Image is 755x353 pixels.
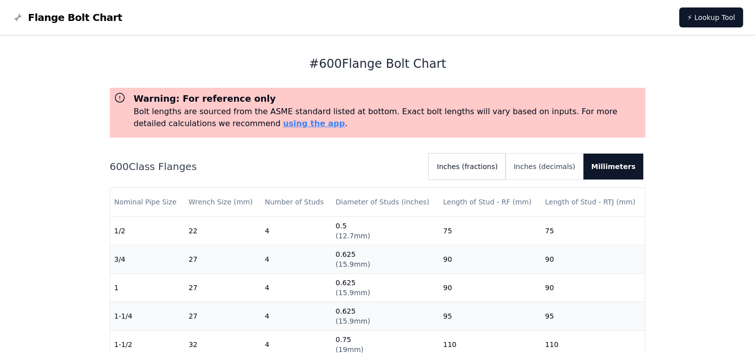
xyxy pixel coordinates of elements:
td: 0.625 [331,302,439,330]
span: ( 15.9mm ) [335,289,370,297]
h1: # 600 Flange Bolt Chart [110,56,646,72]
th: Wrench Size (mm) [185,188,261,216]
td: 0.5 [331,216,439,245]
span: ( 12.7mm ) [335,232,370,240]
td: 1-1/4 [110,302,185,330]
td: 1 [110,273,185,302]
td: 4 [261,302,332,330]
p: Bolt lengths are sourced from the ASME standard listed at bottom. Exact bolt lengths will vary ba... [134,106,642,130]
button: Millimeters [583,154,644,179]
td: 1/2 [110,216,185,245]
button: Inches (fractions) [429,154,505,179]
td: 75 [541,216,645,245]
td: 4 [261,245,332,273]
td: 3/4 [110,245,185,273]
span: Flange Bolt Chart [28,10,122,24]
td: 90 [439,273,541,302]
td: 90 [541,273,645,302]
th: Diameter of Studs (inches) [331,188,439,216]
th: Length of Stud - RTJ (mm) [541,188,645,216]
td: 90 [439,245,541,273]
a: using the app [283,119,345,128]
h3: Warning: For reference only [134,92,642,106]
th: Nominal Pipe Size [110,188,185,216]
td: 4 [261,273,332,302]
td: 22 [185,216,261,245]
a: Flange Bolt Chart LogoFlange Bolt Chart [12,10,122,24]
td: 95 [541,302,645,330]
th: Number of Studs [261,188,332,216]
td: 27 [185,273,261,302]
span: ( 15.9mm ) [335,260,370,268]
img: Flange Bolt Chart Logo [12,11,24,23]
td: 0.625 [331,273,439,302]
span: ( 15.9mm ) [335,317,370,325]
button: Inches (decimals) [505,154,583,179]
td: 27 [185,302,261,330]
th: Length of Stud - RF (mm) [439,188,541,216]
h2: 600 Class Flanges [110,160,421,174]
td: 90 [541,245,645,273]
td: 95 [439,302,541,330]
td: 4 [261,216,332,245]
td: 0.625 [331,245,439,273]
a: ⚡ Lookup Tool [679,7,743,27]
td: 27 [185,245,261,273]
td: 75 [439,216,541,245]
